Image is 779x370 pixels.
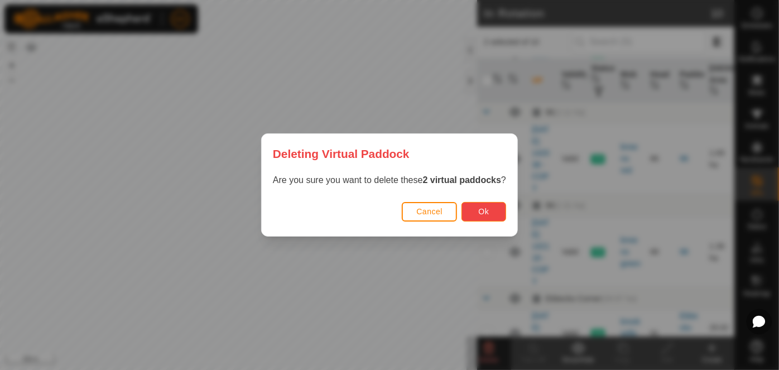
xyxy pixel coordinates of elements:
[273,175,506,185] span: Are you sure you want to delete these ?
[273,145,410,162] span: Deleting Virtual Paddock
[479,207,489,216] span: Ok
[416,207,443,216] span: Cancel
[461,202,506,222] button: Ok
[423,175,502,185] strong: 2 virtual paddocks
[402,202,457,222] button: Cancel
